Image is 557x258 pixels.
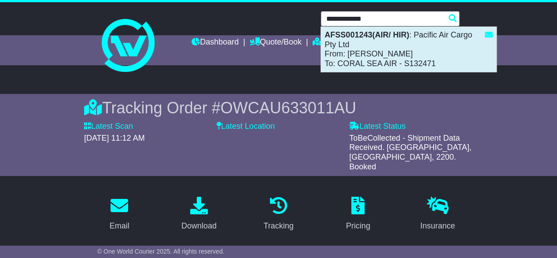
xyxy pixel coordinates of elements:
a: Email [104,194,135,235]
label: Latest Scan [84,122,133,131]
span: OWCAU633011AU [221,99,356,117]
a: Tracking [313,35,351,50]
label: Latest Status [349,122,406,131]
div: : Pacific Air Cargo Pty Ltd From: [PERSON_NAME] To: CORAL SEA AIR - S132471 [321,27,496,72]
div: Download [181,220,217,232]
span: [DATE] 11:12 AM [84,134,145,142]
div: Tracking Order # [84,98,473,117]
div: Tracking [263,220,293,232]
div: Email [110,220,129,232]
a: Tracking [258,194,299,235]
a: Quote/Book [250,35,302,50]
div: Insurance [420,220,455,232]
a: Pricing [340,194,376,235]
strong: AFSS001243(AIR/ HIR) [325,30,409,39]
a: Download [176,194,222,235]
a: Dashboard [192,35,239,50]
span: © One World Courier 2025. All rights reserved. [97,248,225,255]
span: ToBeCollected - Shipment Data Received. [GEOGRAPHIC_DATA], [GEOGRAPHIC_DATA], 2200. Booked [349,134,471,171]
a: Insurance [414,194,461,235]
div: Pricing [346,220,370,232]
label: Latest Location [217,122,275,131]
